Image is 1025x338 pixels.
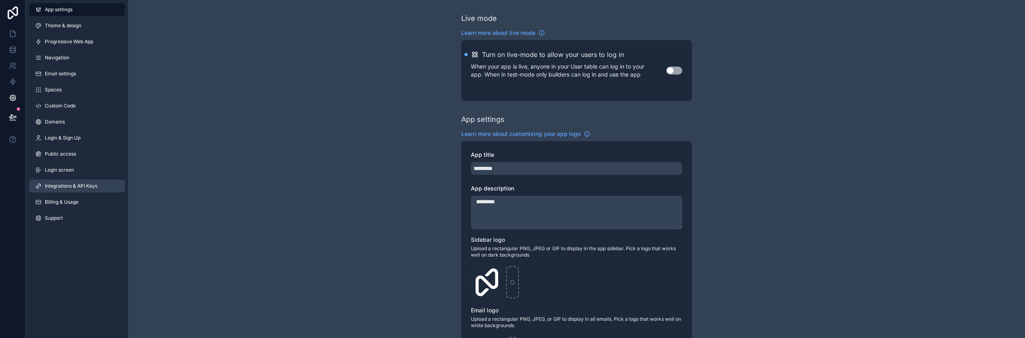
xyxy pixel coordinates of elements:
[45,151,76,157] span: Public access
[461,29,545,37] a: Learn more about live mode
[29,99,125,112] a: Custom Code
[45,71,76,77] span: Email settings
[461,130,590,138] a: Learn more about customizing your app logo
[471,151,494,158] span: App title
[471,185,514,192] span: App description
[471,307,498,314] span: Email logo
[461,29,535,37] span: Learn more about live mode
[29,3,125,16] a: App settings
[461,114,504,125] div: App settings
[29,148,125,160] a: Public access
[45,87,62,93] span: Spaces
[45,183,97,189] span: Integrations & API Keys
[29,196,125,208] a: Billing & Usage
[29,132,125,144] a: Login & Sign Up
[45,22,81,29] span: Theme & design
[461,13,497,24] div: Live mode
[45,55,69,61] span: Navigation
[45,199,78,205] span: Billing & Usage
[45,38,93,45] span: Progressive Web App
[471,316,682,329] span: Upload a rectangular PNG, JPEG, or GIF to display in all emails. Pick a logo that works well on w...
[45,119,65,125] span: Domains
[29,180,125,192] a: Integrations & API Keys
[45,135,80,141] span: Login & Sign Up
[471,63,666,79] p: When your app is live, anyone in your User table can log in to your app. When in test-mode only b...
[29,51,125,64] a: Navigation
[29,35,125,48] a: Progressive Web App
[471,236,505,243] span: Sidebar logo
[461,130,581,138] span: Learn more about customizing your app logo
[29,115,125,128] a: Domains
[45,103,76,109] span: Custom Code
[29,83,125,96] a: Spaces
[45,167,74,173] span: Login screen
[29,67,125,80] a: Email settings
[45,215,63,221] span: Support
[482,50,624,59] h2: Turn on live-mode to allow your users to log in
[45,6,72,13] span: App settings
[29,212,125,225] a: Support
[29,19,125,32] a: Theme & design
[471,245,682,258] span: Upload a rectangular PNG, JPEG or GIF to display in the app sidebar. Pick a logo that works well ...
[29,164,125,176] a: Login screen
